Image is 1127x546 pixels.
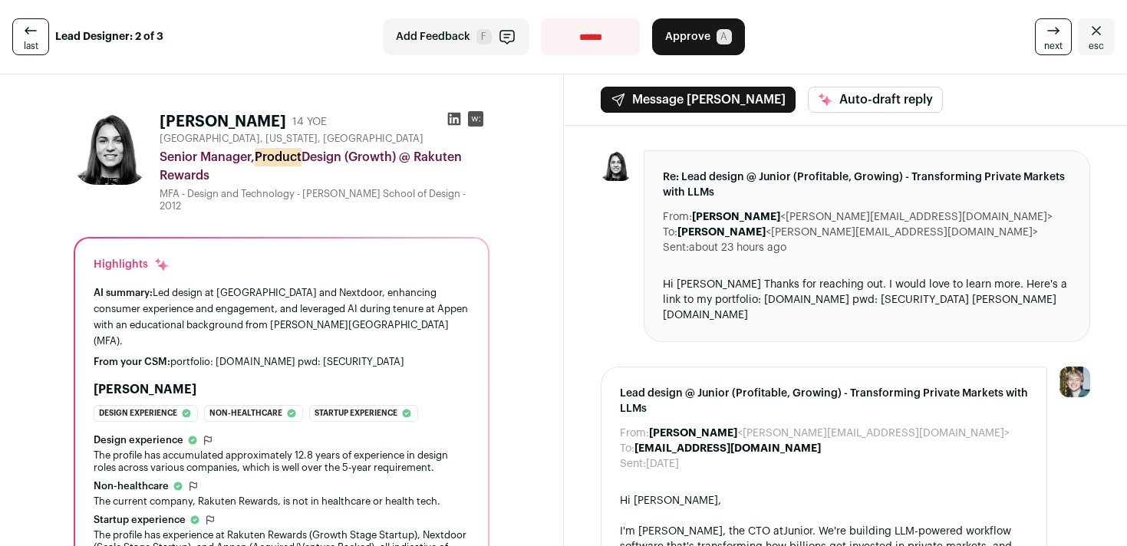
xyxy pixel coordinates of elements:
[620,493,1029,508] div: Hi [PERSON_NAME],
[94,449,470,474] div: The profile has accumulated approximately 12.8 years of experience in design roles across various...
[663,225,677,240] dt: To:
[692,209,1053,225] dd: <[PERSON_NAME][EMAIL_ADDRESS][DOMAIN_NAME]>
[292,114,327,130] div: 14 YOE
[601,87,796,113] button: Message [PERSON_NAME]
[620,441,634,456] dt: To:
[94,285,470,350] div: Led design at [GEOGRAPHIC_DATA] and Nextdoor, enhancing consumer experience and engagement, and l...
[160,148,489,185] div: Senior Manager, Design (Growth) @ Rakuten Rewards
[663,240,689,255] dt: Sent:
[620,426,649,441] dt: From:
[1059,367,1090,397] img: 6494470-medium_jpg
[634,443,821,454] b: [EMAIL_ADDRESS][DOMAIN_NAME]
[620,456,646,472] dt: Sent:
[55,29,163,44] strong: Lead Designer: 2 of 3
[689,240,786,255] dd: about 23 hours ago
[652,18,745,55] button: Approve A
[663,277,1072,323] div: Hi [PERSON_NAME] Thanks for reaching out. I would love to learn more. Here's a link to my portfol...
[677,225,1038,240] dd: <[PERSON_NAME][EMAIL_ADDRESS][DOMAIN_NAME]>
[209,406,282,421] span: Non-healthcare
[808,87,943,113] button: Auto-draft reply
[646,456,679,472] dd: [DATE]
[99,406,177,421] span: Design experience
[663,209,692,225] dt: From:
[255,148,302,166] mark: Product
[783,526,812,537] a: Junior
[649,428,737,439] b: [PERSON_NAME]
[160,133,423,145] span: [GEOGRAPHIC_DATA], [US_STATE], [GEOGRAPHIC_DATA]
[12,18,49,55] a: last
[1044,40,1063,52] span: next
[94,434,183,446] span: Design experience
[94,356,470,368] div: portfolio: [DOMAIN_NAME] pwd: [SECURITY_DATA]
[383,18,529,55] button: Add Feedback F
[649,426,1010,441] dd: <[PERSON_NAME][EMAIL_ADDRESS][DOMAIN_NAME]>
[74,111,147,185] img: e6fde85ba254a2825cb01271db5f707139e971d1c44ecf4fa7993339f413c679
[1089,40,1104,52] span: esc
[476,29,492,44] span: F
[677,227,766,238] b: [PERSON_NAME]
[94,257,170,272] div: Highlights
[315,406,397,421] span: Startup experience
[1035,18,1072,55] a: next
[692,212,780,222] b: [PERSON_NAME]
[620,386,1029,416] span: Lead design @ Junior (Profitable, Growing) - Transforming Private Markets with LLMs
[665,29,710,44] span: Approve
[717,29,732,44] span: A
[94,495,470,508] div: The current company, Rakuten Rewards, is not in healthcare or health tech.
[160,111,286,133] h1: [PERSON_NAME]
[94,357,170,367] span: From your CSM:
[160,188,489,212] div: MFA - Design and Technology - [PERSON_NAME] School of Design - 2012
[94,380,196,399] h2: [PERSON_NAME]
[1078,18,1115,55] a: Close
[601,150,631,181] img: e6fde85ba254a2825cb01271db5f707139e971d1c44ecf4fa7993339f413c679
[94,480,169,492] span: Non-healthcare
[663,169,1072,200] span: Re: Lead design @ Junior (Profitable, Growing) - Transforming Private Markets with LLMs
[94,288,153,298] span: AI summary:
[24,40,38,52] span: last
[94,514,186,526] span: Startup experience
[396,29,470,44] span: Add Feedback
